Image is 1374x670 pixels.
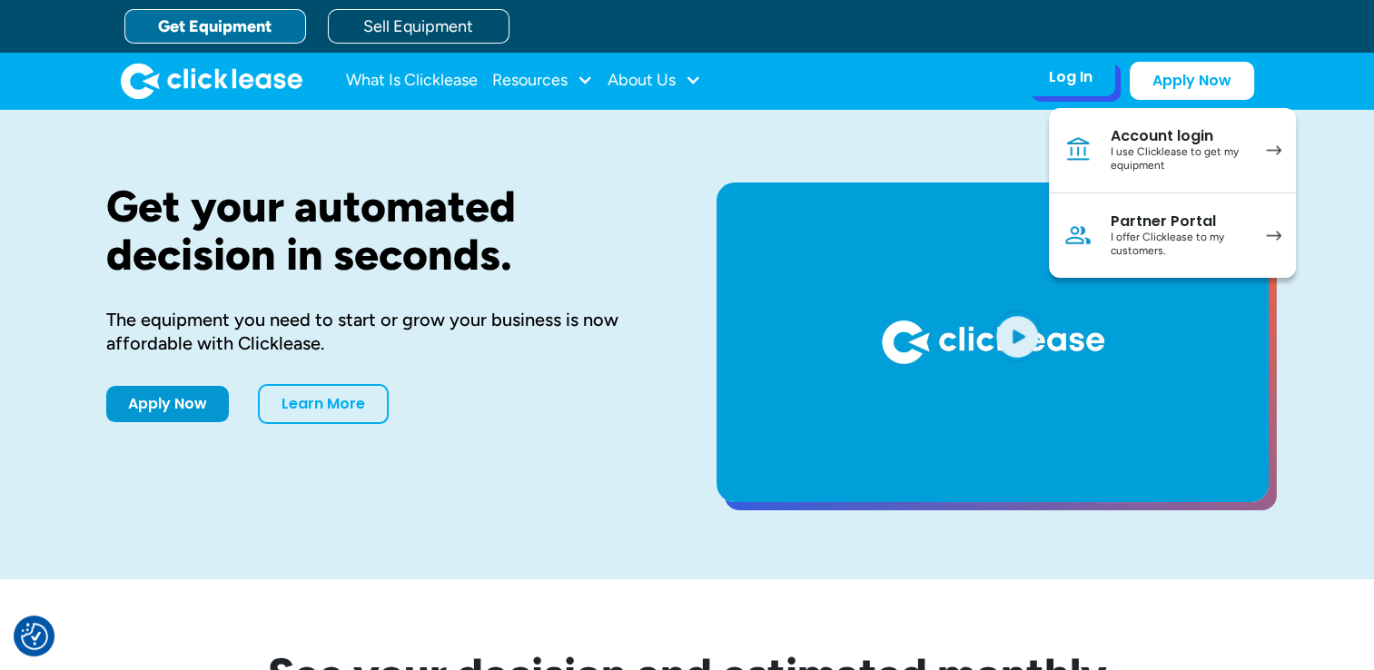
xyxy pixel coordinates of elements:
[1130,62,1254,100] a: Apply Now
[124,9,306,44] a: Get Equipment
[21,623,48,650] img: Revisit consent button
[106,308,658,355] div: The equipment you need to start or grow your business is now affordable with Clicklease.
[717,182,1269,502] a: open lightbox
[346,63,478,99] a: What Is Clicklease
[328,9,509,44] a: Sell Equipment
[106,386,229,422] a: Apply Now
[608,63,701,99] div: About Us
[1266,231,1281,241] img: arrow
[1111,145,1248,173] div: I use Clicklease to get my equipment
[993,310,1042,361] img: Blue play button logo on a light blue circular background
[1063,135,1092,164] img: Bank icon
[1049,108,1296,278] nav: Log In
[1111,212,1248,231] div: Partner Portal
[21,623,48,650] button: Consent Preferences
[258,384,389,424] a: Learn More
[121,63,302,99] a: home
[106,182,658,279] h1: Get your automated decision in seconds.
[492,63,593,99] div: Resources
[1063,221,1092,250] img: Person icon
[1049,68,1092,86] div: Log In
[1049,193,1296,278] a: Partner PortalI offer Clicklease to my customers.
[1049,108,1296,193] a: Account loginI use Clicklease to get my equipment
[121,63,302,99] img: Clicklease logo
[1111,231,1248,259] div: I offer Clicklease to my customers.
[1111,127,1248,145] div: Account login
[1266,145,1281,155] img: arrow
